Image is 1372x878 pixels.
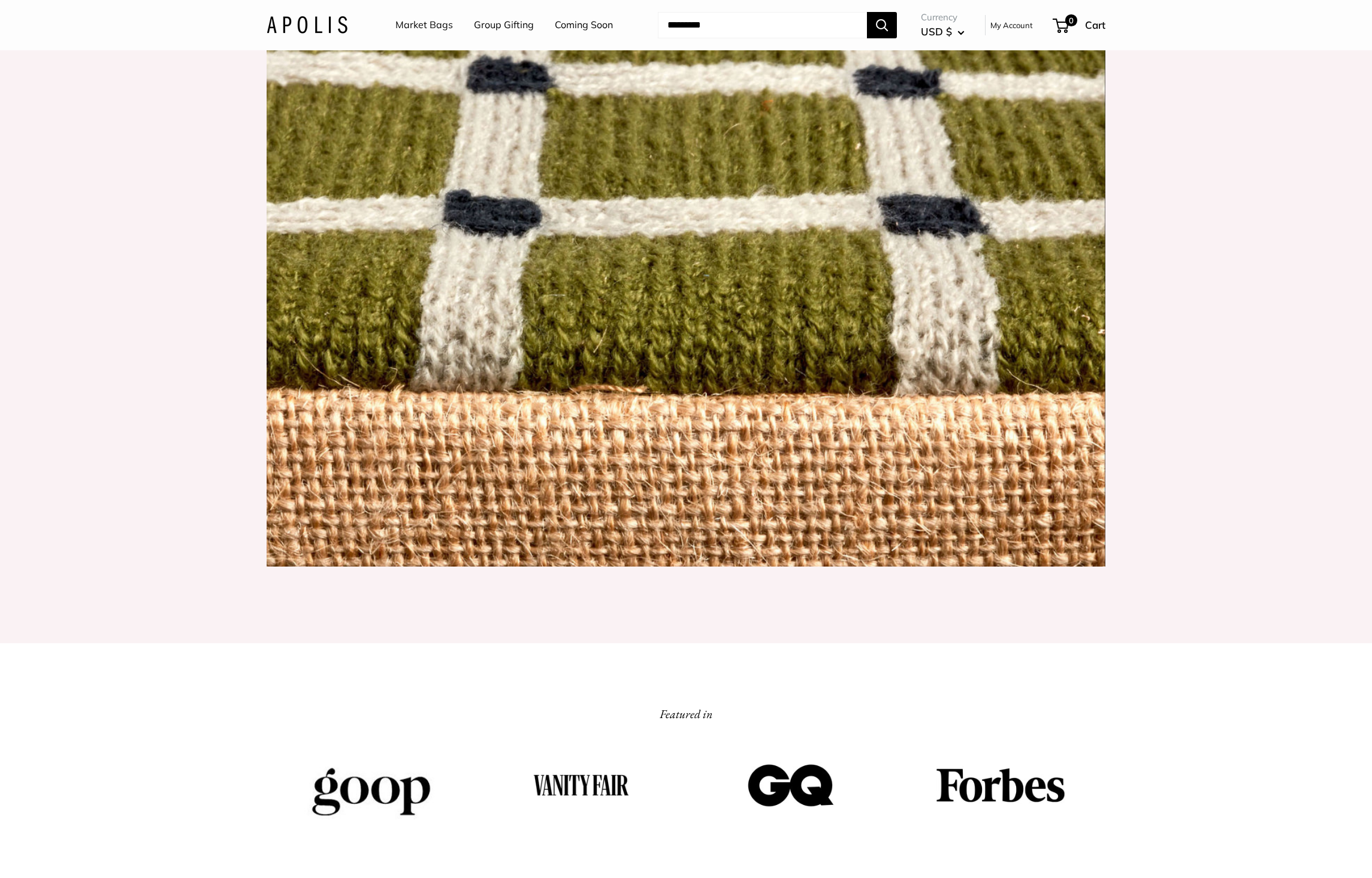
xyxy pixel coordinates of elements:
[1085,19,1105,31] span: Cart
[474,16,534,34] a: Group Gifting
[1065,14,1077,26] span: 0
[921,9,965,26] span: Currency
[555,16,613,34] a: Coming Soon
[1054,16,1105,35] a: 0 Cart
[921,25,952,38] span: USD $
[660,703,713,725] h2: Featured in
[395,16,453,34] a: Market Bags
[267,16,347,34] img: Apolis
[921,22,965,41] button: USD $
[990,18,1033,32] a: My Account
[867,12,897,38] button: Search
[658,12,867,38] input: Search...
